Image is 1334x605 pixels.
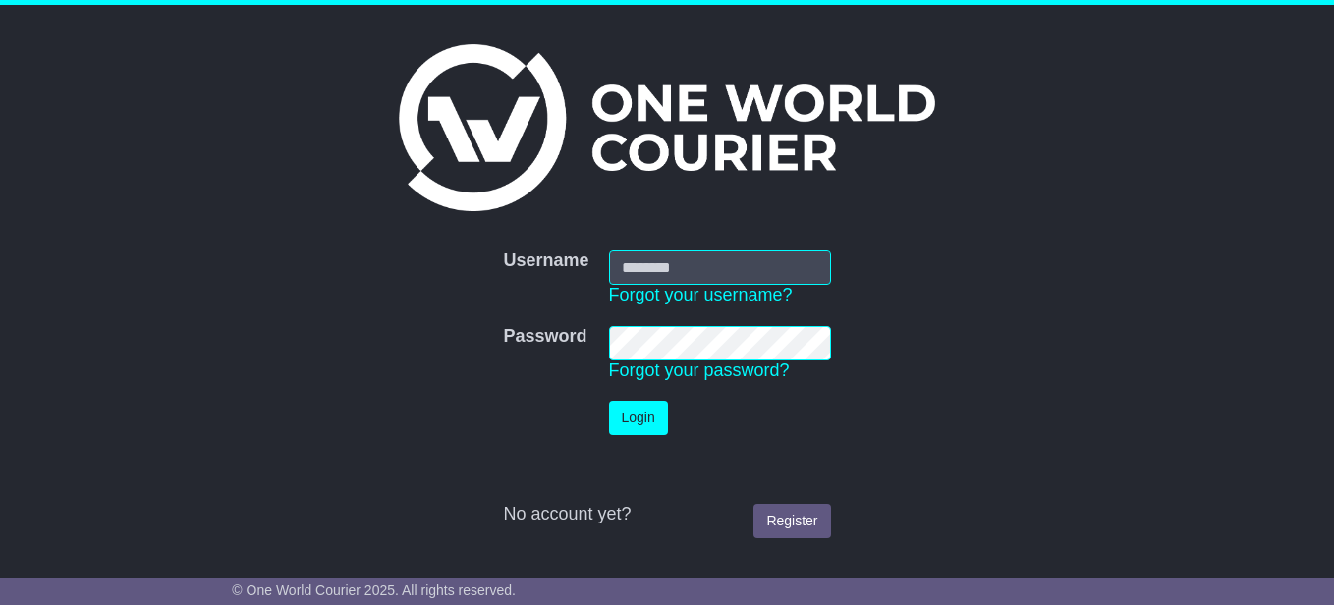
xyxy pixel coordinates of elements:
[753,504,830,538] a: Register
[609,285,793,304] a: Forgot your username?
[232,582,516,598] span: © One World Courier 2025. All rights reserved.
[399,44,935,211] img: One World
[503,326,586,348] label: Password
[503,504,830,525] div: No account yet?
[503,250,588,272] label: Username
[609,360,790,380] a: Forgot your password?
[609,401,668,435] button: Login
